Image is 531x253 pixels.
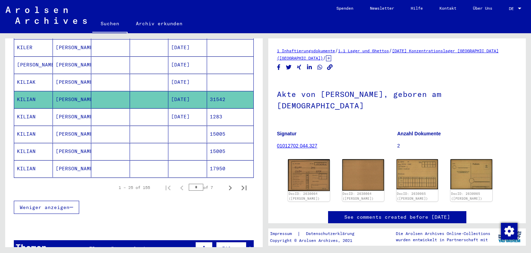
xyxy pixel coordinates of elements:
[501,223,518,240] img: Zustimmung ändern
[397,159,438,189] img: 001.jpg
[53,91,92,108] mat-cell: [PERSON_NAME]
[316,63,324,72] button: Share on WhatsApp
[277,48,335,53] a: 1 Inhaftierungsdokumente
[14,160,53,177] mat-cell: KILIAN
[168,56,207,73] mat-cell: [DATE]
[397,192,428,200] a: DocID: 2630065 ([PERSON_NAME])
[501,223,517,239] div: Zustimmung ändern
[397,142,517,150] p: 2
[396,237,490,243] p: wurden entwickelt in Partnerschaft mit
[89,245,92,252] span: 7
[222,245,241,252] span: Filter
[335,47,338,54] span: /
[296,63,303,72] button: Share on Xing
[270,230,297,237] a: Impressum
[53,56,92,73] mat-cell: [PERSON_NAME]
[119,184,150,191] div: 1 – 25 of 155
[277,143,317,148] a: 01012702 044.327
[277,78,517,120] h1: Akte von [PERSON_NAME], geboren am [DEMOGRAPHIC_DATA]
[53,143,92,160] mat-cell: [PERSON_NAME]
[343,192,374,200] a: DocID: 2630064 ([PERSON_NAME])
[277,131,297,136] b: Signatur
[6,7,87,24] img: Arolsen_neg.svg
[275,63,282,72] button: Share on Facebook
[497,228,523,245] img: yv_logo.png
[14,74,53,91] mat-cell: KILIAK
[300,230,363,237] a: Datenschutzerklärung
[288,159,330,191] img: 001.jpg
[207,160,254,177] mat-cell: 17950
[223,181,237,195] button: Next page
[450,159,492,189] img: 002.jpg
[207,91,254,108] mat-cell: 31542
[451,192,482,200] a: DocID: 2630065 ([PERSON_NAME])
[53,126,92,143] mat-cell: [PERSON_NAME]
[20,204,69,210] span: Weniger anzeigen
[175,181,189,195] button: Previous page
[338,48,389,53] a: 1.1 Lager und Ghettos
[92,245,151,252] span: Datensätze gefunden
[14,39,53,56] mat-cell: KILER
[342,159,384,191] img: 002.jpg
[509,6,516,11] span: DE
[168,74,207,91] mat-cell: [DATE]
[285,63,292,72] button: Share on Twitter
[168,108,207,125] mat-cell: [DATE]
[14,56,53,73] mat-cell: [PERSON_NAME]
[53,39,92,56] mat-cell: [PERSON_NAME]
[128,15,191,32] a: Archiv erkunden
[14,143,53,160] mat-cell: KILIAN
[326,63,334,72] button: Copy link
[397,131,441,136] b: Anzahl Dokumente
[389,47,392,54] span: /
[14,108,53,125] mat-cell: KILIAN
[306,63,313,72] button: Share on LinkedIn
[14,91,53,108] mat-cell: KILIAN
[207,126,254,143] mat-cell: 15005
[161,181,175,195] button: First page
[14,126,53,143] mat-cell: KILIAN
[53,108,92,125] mat-cell: [PERSON_NAME]
[207,108,254,125] mat-cell: 1283
[92,15,128,33] a: Suchen
[207,143,254,160] mat-cell: 15005
[53,160,92,177] mat-cell: [PERSON_NAME]
[344,214,450,221] a: See comments created before [DATE]
[168,39,207,56] mat-cell: [DATE]
[396,231,490,237] p: Die Arolsen Archives Online-Collections
[237,181,251,195] button: Last page
[189,184,223,191] div: of 7
[270,230,363,237] div: |
[323,55,326,61] span: /
[168,91,207,108] mat-cell: [DATE]
[270,237,363,244] p: Copyright © Arolsen Archives, 2021
[53,74,92,91] mat-cell: [PERSON_NAME]
[14,201,79,214] button: Weniger anzeigen
[289,192,320,200] a: DocID: 2630064 ([PERSON_NAME])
